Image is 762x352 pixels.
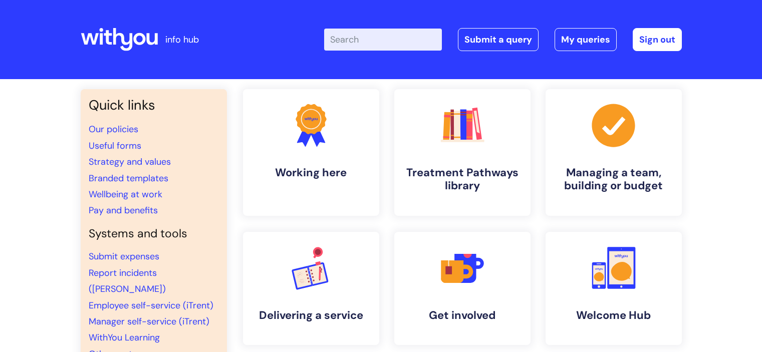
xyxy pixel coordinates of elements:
[251,166,371,179] h4: Working here
[546,89,682,216] a: Managing a team, building or budget
[165,32,199,48] p: info hub
[554,309,674,322] h4: Welcome Hub
[89,156,171,168] a: Strategy and values
[402,309,523,322] h4: Get involved
[554,166,674,193] h4: Managing a team, building or budget
[394,89,531,216] a: Treatment Pathways library
[89,204,158,216] a: Pay and benefits
[89,123,138,135] a: Our policies
[89,250,159,262] a: Submit expenses
[555,28,617,51] a: My queries
[89,188,162,200] a: Wellbeing at work
[251,309,371,322] h4: Delivering a service
[243,89,379,216] a: Working here
[89,331,160,343] a: WithYou Learning
[243,232,379,345] a: Delivering a service
[89,267,166,295] a: Report incidents ([PERSON_NAME])
[89,97,219,113] h3: Quick links
[546,232,682,345] a: Welcome Hub
[89,140,141,152] a: Useful forms
[458,28,539,51] a: Submit a query
[633,28,682,51] a: Sign out
[402,166,523,193] h4: Treatment Pathways library
[324,28,682,51] div: | -
[89,227,219,241] h4: Systems and tools
[89,299,213,311] a: Employee self-service (iTrent)
[324,29,442,51] input: Search
[89,172,168,184] a: Branded templates
[394,232,531,345] a: Get involved
[89,315,209,327] a: Manager self-service (iTrent)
